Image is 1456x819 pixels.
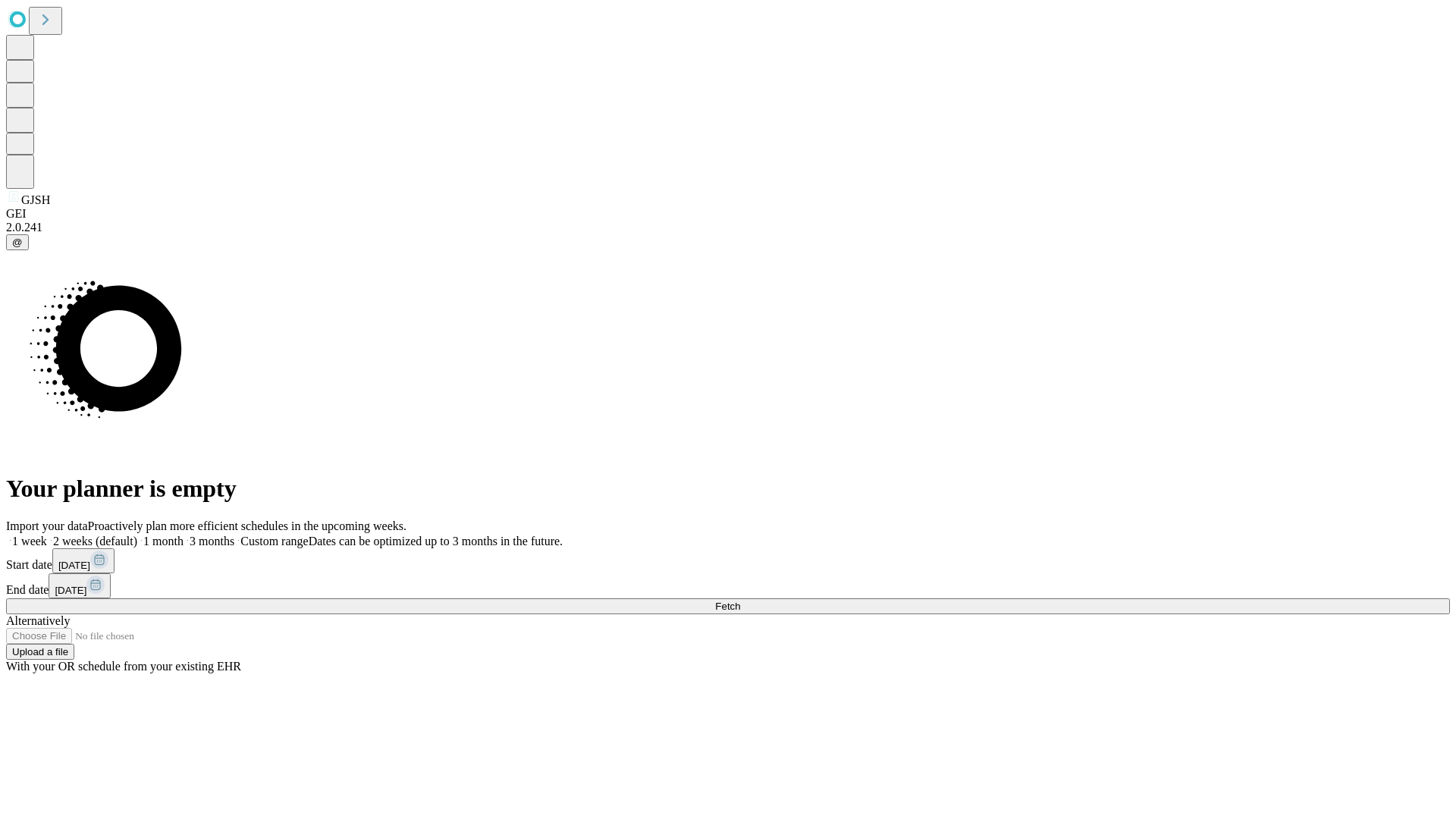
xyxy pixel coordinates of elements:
button: Upload a file [6,644,74,660]
button: @ [6,234,29,250]
span: 2 weeks (default) [53,535,137,548]
div: 2.0.241 [6,221,1450,234]
span: Alternatively [6,614,70,627]
span: Fetch [715,601,740,612]
span: 3 months [190,535,234,548]
div: End date [6,573,1450,598]
span: 1 week [12,535,47,548]
span: Dates can be optimized up to 3 months in the future. [309,535,563,548]
button: [DATE] [52,548,115,573]
span: @ [12,237,23,248]
span: Custom range [240,535,308,548]
span: With your OR schedule from your existing EHR [6,660,241,673]
span: [DATE] [55,585,86,596]
span: 1 month [143,535,184,548]
span: Import your data [6,519,88,532]
span: GJSH [21,193,50,206]
div: Start date [6,548,1450,573]
button: [DATE] [49,573,111,598]
div: GEI [6,207,1450,221]
span: [DATE] [58,560,90,571]
button: Fetch [6,598,1450,614]
span: Proactively plan more efficient schedules in the upcoming weeks. [88,519,406,532]
h1: Your planner is empty [6,475,1450,503]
